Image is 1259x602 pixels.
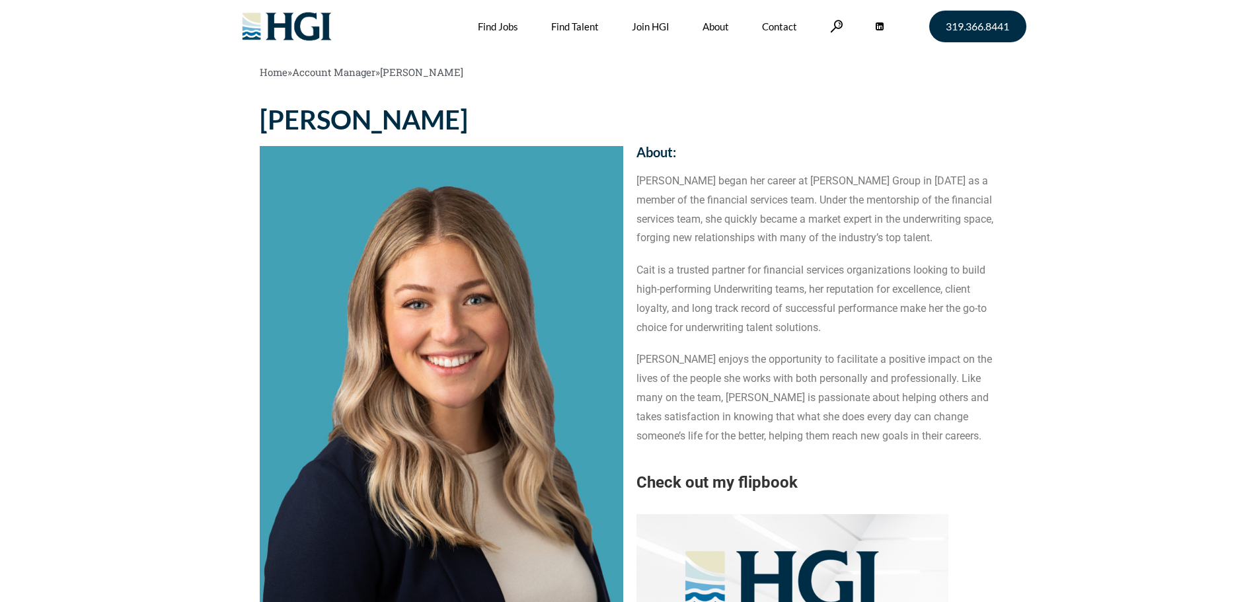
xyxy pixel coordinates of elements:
[636,172,1000,248] p: [PERSON_NAME] began her career at [PERSON_NAME] Group in [DATE] as a member of the financial serv...
[636,261,1000,337] p: Cait is a trusted partner for financial services organizations looking to build high-performing U...
[380,65,463,79] span: [PERSON_NAME]
[830,20,843,32] a: Search
[636,106,1000,120] h2: Contact:
[929,11,1026,42] a: 319.366.8441
[292,65,375,79] a: Account Manager
[260,106,623,133] h1: [PERSON_NAME]
[260,65,463,79] span: » »
[946,21,1009,32] span: 319.366.8441
[636,473,798,492] a: Check out my flipbook
[636,145,1000,159] h2: About:
[260,65,287,79] a: Home
[636,350,1000,445] p: [PERSON_NAME] enjoys the opportunity to facilitate a positive impact on the lives of the people s...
